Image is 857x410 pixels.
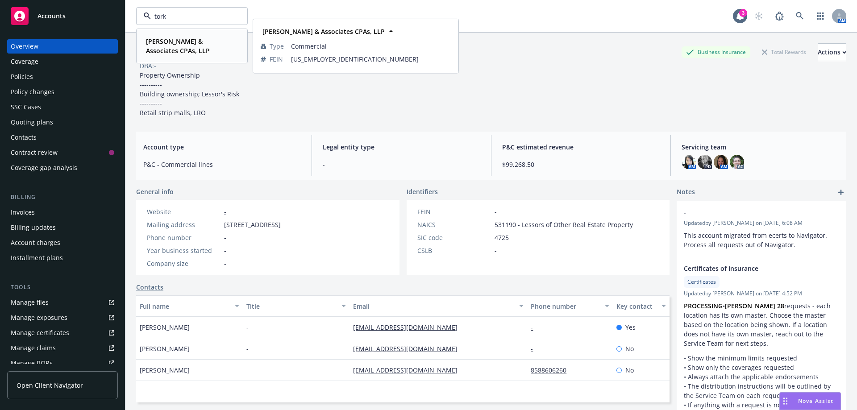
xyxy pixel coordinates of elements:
[791,7,809,25] a: Search
[246,302,336,311] div: Title
[730,155,744,169] img: photo
[140,61,156,70] div: DBA: -
[147,220,220,229] div: Mailing address
[531,366,574,374] a: 8588606260
[147,207,220,216] div: Website
[7,326,118,340] a: Manage certificates
[7,85,118,99] a: Policy changes
[625,323,636,332] span: Yes
[136,187,174,196] span: General info
[246,323,249,332] span: -
[7,193,118,202] div: Billing
[407,187,438,196] span: Identifiers
[7,145,118,160] a: Contract review
[739,9,747,17] div: 3
[770,7,788,25] a: Report a Bug
[7,161,118,175] a: Coverage gap analysis
[224,259,226,268] span: -
[11,205,35,219] div: Invoices
[495,220,633,229] span: 531190 - Lessors of Other Real Estate Property
[527,295,612,317] button: Phone number
[37,12,66,20] span: Accounts
[7,130,118,145] a: Contacts
[677,187,695,198] span: Notes
[684,290,839,298] span: Updated by [PERSON_NAME] on [DATE] 4:52 PM
[143,142,301,152] span: Account type
[11,341,56,355] div: Manage claims
[11,311,67,325] div: Manage exposures
[811,7,829,25] a: Switch app
[687,278,716,286] span: Certificates
[136,282,163,292] a: Contacts
[417,233,491,242] div: SIC code
[11,326,69,340] div: Manage certificates
[677,201,846,257] div: -Updatedby [PERSON_NAME] on [DATE] 6:08 AMThis account migrated from ecerts to Navigator. Process...
[495,246,497,255] span: -
[684,264,816,273] span: Certificates of Insurance
[417,207,491,216] div: FEIN
[140,302,229,311] div: Full name
[7,356,118,370] a: Manage BORs
[7,205,118,219] a: Invoices
[270,54,283,64] span: FEIN
[7,236,118,250] a: Account charges
[684,302,723,310] strong: PROCESSING
[7,70,118,84] a: Policies
[495,207,497,216] span: -
[11,220,56,235] div: Billing updates
[11,115,53,129] div: Quoting plans
[7,4,118,29] a: Accounts
[11,54,38,69] div: Coverage
[682,46,750,58] div: Business Insurance
[143,160,301,169] span: P&C - Commercial lines
[495,233,509,242] span: 4725
[684,208,816,218] span: -
[682,155,696,169] img: photo
[11,145,58,160] div: Contract review
[291,41,451,51] span: Commercial
[7,295,118,310] a: Manage files
[323,160,480,169] span: -
[7,341,118,355] a: Manage claims
[682,142,839,152] span: Servicing team
[147,233,220,242] div: Phone number
[224,207,226,216] a: -
[7,54,118,69] a: Coverage
[353,302,514,311] div: Email
[531,344,540,353] a: -
[140,344,190,353] span: [PERSON_NAME]
[625,344,634,353] span: No
[750,7,768,25] a: Start snowing
[417,246,491,255] div: CSLB
[151,12,229,21] input: Filter by keyword
[140,323,190,332] span: [PERSON_NAME]
[11,39,38,54] div: Overview
[714,155,728,169] img: photo
[246,365,249,375] span: -
[17,381,83,390] span: Open Client Navigator
[7,39,118,54] a: Overview
[7,100,118,114] a: SSC Cases
[779,392,841,410] button: Nova Assist
[246,344,249,353] span: -
[531,323,540,331] a: -
[140,71,239,117] span: Property Ownership ---------- Building ownership; Lessor's Risk ---------- Retail strip malls, LRO
[725,302,784,310] strong: [PERSON_NAME] 28
[147,246,220,255] div: Year business started
[11,251,63,265] div: Installment plans
[349,295,527,317] button: Email
[11,85,54,99] div: Policy changes
[291,54,451,64] span: [US_EMPLOYER_IDENTIFICATION_NUMBER]
[353,344,465,353] a: [EMAIL_ADDRESS][DOMAIN_NAME]
[7,251,118,265] a: Installment plans
[140,365,190,375] span: [PERSON_NAME]
[7,311,118,325] span: Manage exposures
[224,246,226,255] span: -
[757,46,811,58] div: Total Rewards
[818,44,846,61] div: Actions
[11,100,41,114] div: SSC Cases
[780,393,791,410] div: Drag to move
[11,295,49,310] div: Manage files
[270,41,284,51] span: Type
[224,220,281,229] span: [STREET_ADDRESS]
